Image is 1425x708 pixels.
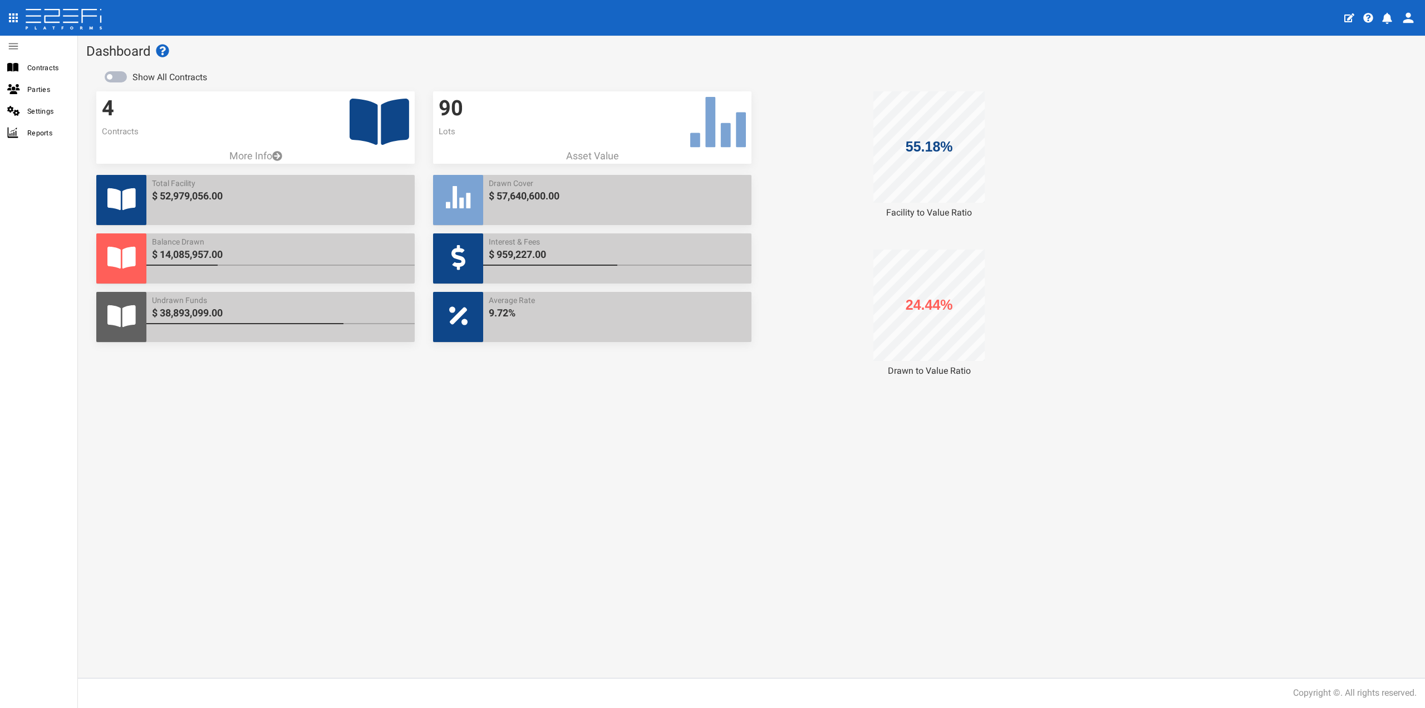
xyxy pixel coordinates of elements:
span: $ 38,893,099.00 [152,306,409,320]
span: Settings [27,105,68,118]
span: $ 52,979,056.00 [152,189,409,203]
span: Average Rate [489,295,746,306]
span: Drawn Cover [489,178,746,189]
span: Parties [27,83,68,96]
div: Drawn to Value Ratio [770,365,1088,378]
span: Total Facility [152,178,409,189]
span: $ 959,227.00 [489,247,746,262]
span: Undrawn Funds [152,295,409,306]
p: Lots [439,126,746,138]
label: Show All Contracts [132,71,207,84]
span: Interest & Fees [489,236,746,247]
span: Contracts [27,61,68,74]
span: $ 14,085,957.00 [152,247,409,262]
span: 9.72% [489,306,746,320]
h3: 90 [439,97,746,120]
span: $ 57,640,600.00 [489,189,746,203]
div: Facility to Value Ratio [770,207,1088,219]
span: Balance Drawn [152,236,409,247]
p: Contracts [102,126,409,138]
span: Reports [27,126,68,139]
p: Asset Value [433,149,751,163]
h3: 4 [102,97,409,120]
a: More Info [96,149,415,163]
div: Copyright ©. All rights reserved. [1293,687,1417,700]
h1: Dashboard [86,44,1417,58]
